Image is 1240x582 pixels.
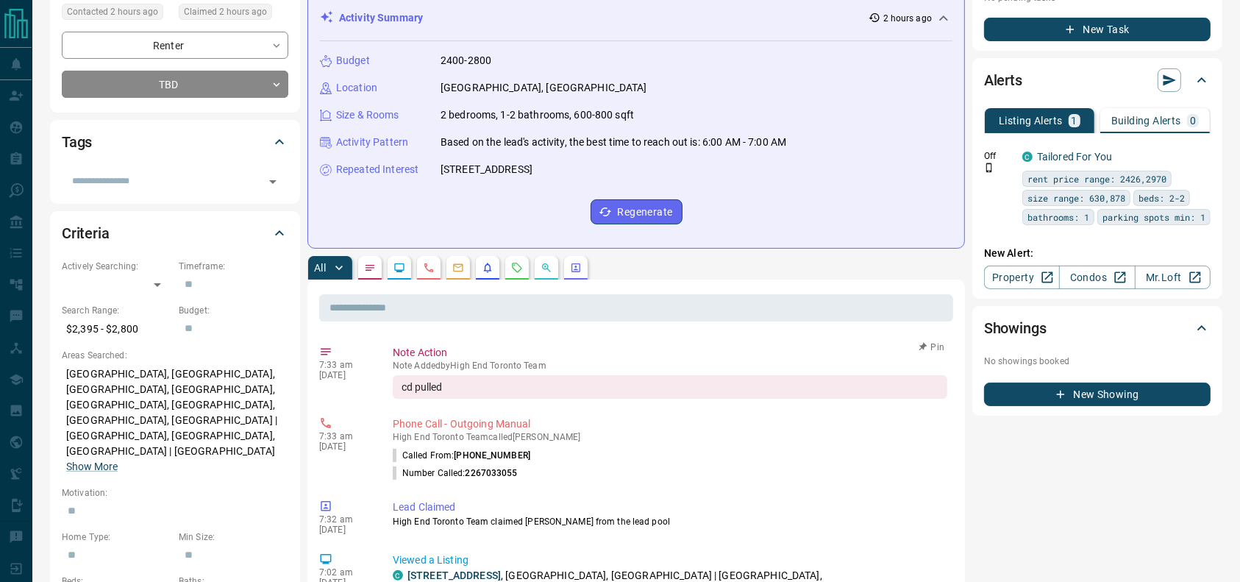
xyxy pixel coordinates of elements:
[314,263,326,273] p: All
[393,515,947,528] p: High End Toronto Team claimed [PERSON_NAME] from the lead pool
[984,149,1013,163] p: Off
[393,570,403,581] div: condos.ca
[393,345,947,361] p: Note Action
[984,383,1211,406] button: New Showing
[1022,152,1033,162] div: condos.ca
[62,530,171,544] p: Home Type:
[999,116,1063,126] p: Listing Alerts
[570,262,582,274] svg: Agent Actions
[1139,191,1185,205] span: beds: 2-2
[1135,266,1211,289] a: Mr.Loft
[1037,151,1112,163] a: Tailored For You
[393,361,947,371] p: Note Added by High End Toronto Team
[1072,116,1077,126] p: 1
[591,199,683,224] button: Regenerate
[541,262,552,274] svg: Opportunities
[393,432,947,442] p: High End Toronto Team called [PERSON_NAME]
[393,553,947,568] p: Viewed a Listing
[336,53,370,68] p: Budget
[984,310,1211,346] div: Showings
[336,80,377,96] p: Location
[319,514,371,525] p: 7:32 am
[62,216,288,251] div: Criteria
[1111,116,1181,126] p: Building Alerts
[62,71,288,98] div: TBD
[62,349,288,362] p: Areas Searched:
[454,450,530,461] span: [PHONE_NUMBER]
[62,124,288,160] div: Tags
[66,459,118,475] button: Show More
[441,162,532,177] p: [STREET_ADDRESS]
[1190,116,1196,126] p: 0
[62,4,171,24] div: Fri Aug 15 2025
[984,18,1211,41] button: New Task
[62,304,171,317] p: Search Range:
[62,317,171,341] p: $2,395 - $2,800
[911,341,953,354] button: Pin
[336,135,408,150] p: Activity Pattern
[184,4,267,19] span: Claimed 2 hours ago
[407,569,501,581] a: [STREET_ADDRESS]
[336,162,418,177] p: Repeated Interest
[62,486,288,500] p: Motivation:
[62,130,92,154] h2: Tags
[466,468,518,478] span: 2267033055
[179,260,288,273] p: Timeframe:
[984,246,1211,261] p: New Alert:
[67,4,158,19] span: Contacted 2 hours ago
[319,525,371,535] p: [DATE]
[319,431,371,441] p: 7:33 am
[511,262,523,274] svg: Requests
[393,375,947,399] div: cd pulled
[423,262,435,274] svg: Calls
[62,221,110,245] h2: Criteria
[364,262,376,274] svg: Notes
[393,500,947,515] p: Lead Claimed
[393,466,518,480] p: Number Called:
[984,163,994,173] svg: Push Notification Only
[441,53,491,68] p: 2400-2800
[452,262,464,274] svg: Emails
[62,32,288,59] div: Renter
[1027,191,1125,205] span: size range: 630,878
[336,107,399,123] p: Size & Rooms
[263,171,283,192] button: Open
[482,262,493,274] svg: Listing Alerts
[393,449,530,462] p: Called From:
[883,12,932,25] p: 2 hours ago
[441,107,634,123] p: 2 bedrooms, 1-2 bathrooms, 600-800 sqft
[62,260,171,273] p: Actively Searching:
[984,355,1211,368] p: No showings booked
[393,416,947,432] p: Phone Call - Outgoing Manual
[984,316,1047,340] h2: Showings
[1059,266,1135,289] a: Condos
[393,262,405,274] svg: Lead Browsing Activity
[441,135,786,150] p: Based on the lead's activity, the best time to reach out is: 6:00 AM - 7:00 AM
[319,370,371,380] p: [DATE]
[179,4,288,24] div: Fri Aug 15 2025
[179,530,288,544] p: Min Size:
[441,80,647,96] p: [GEOGRAPHIC_DATA], [GEOGRAPHIC_DATA]
[319,360,371,370] p: 7:33 am
[984,63,1211,98] div: Alerts
[984,266,1060,289] a: Property
[179,304,288,317] p: Budget:
[319,441,371,452] p: [DATE]
[62,362,288,479] p: [GEOGRAPHIC_DATA], [GEOGRAPHIC_DATA], [GEOGRAPHIC_DATA], [GEOGRAPHIC_DATA], [GEOGRAPHIC_DATA], [G...
[1027,171,1166,186] span: rent price range: 2426,2970
[1027,210,1089,224] span: bathrooms: 1
[984,68,1022,92] h2: Alerts
[320,4,952,32] div: Activity Summary2 hours ago
[339,10,423,26] p: Activity Summary
[1102,210,1205,224] span: parking spots min: 1
[319,567,371,578] p: 7:02 am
